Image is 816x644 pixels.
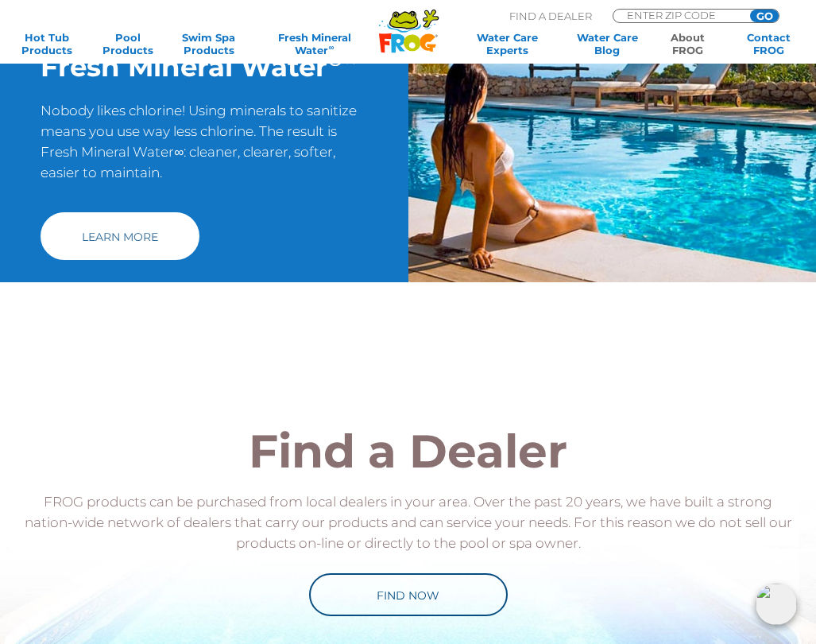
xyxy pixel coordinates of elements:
[22,429,795,475] h2: Find a Dealer
[258,31,372,56] a: Fresh MineralWater∞
[625,10,733,21] input: Zip Code Form
[737,31,800,56] a: ContactFROG
[657,31,720,56] a: AboutFROG
[328,43,334,52] sup: ∞
[750,10,779,22] input: GO
[22,491,795,553] p: FROG products can be purchased from local dealers in your area. Over the past 20 years, we have b...
[457,31,559,56] a: Water CareExperts
[309,573,508,616] a: Find Now
[41,51,367,83] h2: Fresh Mineral Water
[509,9,592,23] p: Find A Dealer
[97,31,160,56] a: PoolProducts
[756,584,797,625] img: openIcon
[177,31,240,56] a: Swim SpaProducts
[576,31,639,56] a: Water CareBlog
[41,212,199,260] a: Learn More
[16,31,79,56] a: Hot TubProducts
[41,100,367,196] p: Nobody likes chlorine! Using minerals to sanitize means you use way less chlorine. The result is ...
